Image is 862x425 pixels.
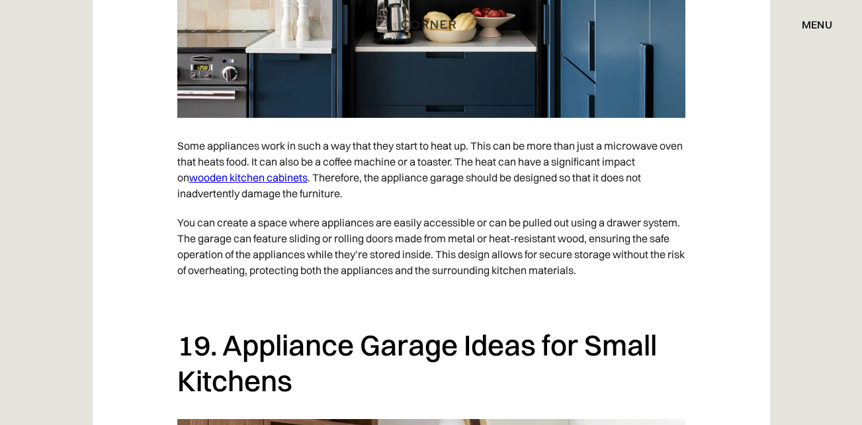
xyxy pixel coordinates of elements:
[177,208,685,285] p: You can create a space where appliances are easily accessible or can be pulled out using a drawer...
[177,327,685,399] h2: 19. Appliance Garage Ideas for Small Kitchens
[802,19,832,30] div: menu
[789,13,832,36] div: menu
[177,285,685,314] p: ‍
[399,16,462,33] a: home
[189,171,308,184] a: wooden kitchen cabinets
[177,131,685,208] p: Some appliances work in such a way that they start to heat up. This can be more than just a micro...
